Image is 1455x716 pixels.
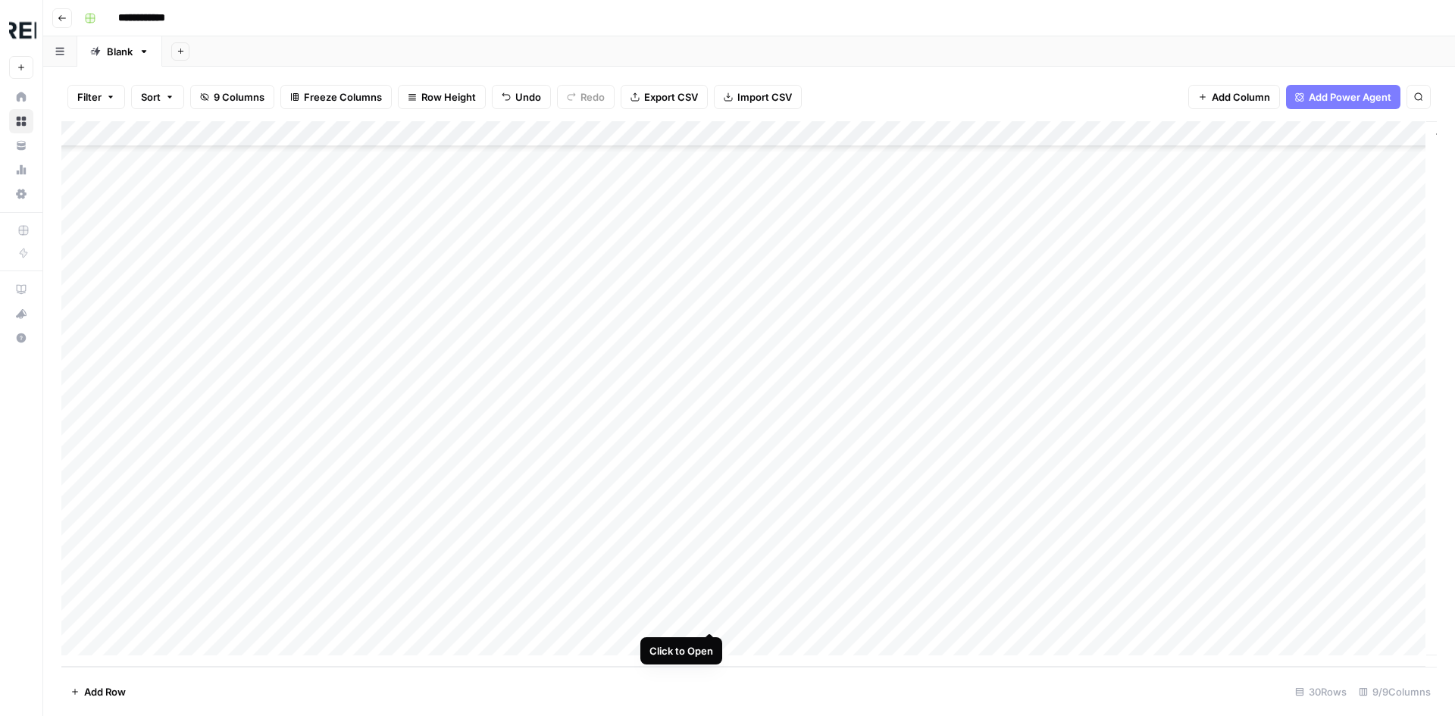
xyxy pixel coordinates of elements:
a: Browse [9,109,33,133]
button: What's new? [9,302,33,326]
span: 9 Columns [214,89,264,105]
button: Add Power Agent [1286,85,1400,109]
span: Row Height [421,89,476,105]
div: Click to Open [649,643,713,658]
span: Freeze Columns [304,89,382,105]
button: Filter [67,85,125,109]
a: Usage [9,158,33,182]
a: Home [9,85,33,109]
span: Sort [141,89,161,105]
span: Add Column [1212,89,1270,105]
div: Blank [107,44,133,59]
button: Row Height [398,85,486,109]
a: Your Data [9,133,33,158]
button: Help + Support [9,326,33,350]
button: Undo [492,85,551,109]
span: Undo [515,89,541,105]
button: Add Column [1188,85,1280,109]
span: Export CSV [644,89,698,105]
span: Redo [580,89,605,105]
button: Sort [131,85,184,109]
span: Filter [77,89,102,105]
button: Export CSV [621,85,708,109]
button: Workspace: Threepipe Reply [9,12,33,50]
span: Import CSV [737,89,792,105]
span: Add Row [84,684,126,699]
button: Freeze Columns [280,85,392,109]
button: 9 Columns [190,85,274,109]
a: Settings [9,182,33,206]
div: 9/9 Columns [1353,680,1437,704]
button: Add Row [61,680,135,704]
a: Blank [77,36,162,67]
img: Threepipe Reply Logo [9,17,36,45]
span: Add Power Agent [1309,89,1391,105]
a: AirOps Academy [9,277,33,302]
button: Redo [557,85,615,109]
button: Import CSV [714,85,802,109]
div: 30 Rows [1289,680,1353,704]
div: What's new? [10,302,33,325]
